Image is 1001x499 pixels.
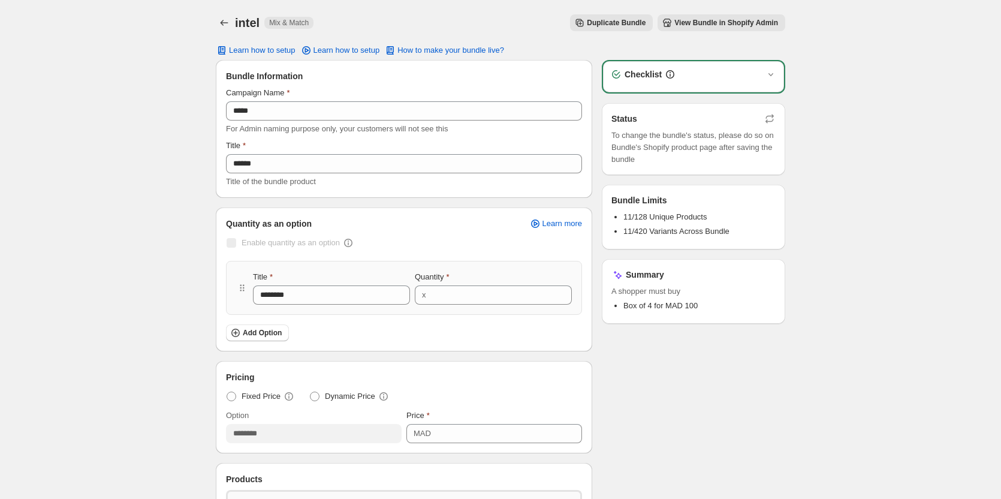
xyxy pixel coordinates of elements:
[611,113,637,125] h3: Status
[377,42,511,59] button: How to make your bundle live?
[229,46,296,55] span: Learn how to setup
[626,269,664,281] h3: Summary
[570,14,653,31] button: Duplicate Bundle
[226,140,246,152] label: Title
[674,18,778,28] span: View Bundle in Shopify Admin
[542,219,582,229] span: Learn more
[226,87,290,99] label: Campaign Name
[226,124,448,133] span: For Admin naming purpose only, your customers will not see this
[226,410,249,422] label: Option
[242,238,340,247] span: Enable quantity as an option
[226,177,316,186] span: Title of the bundle product
[243,328,282,338] span: Add Option
[587,18,646,28] span: Duplicate Bundle
[226,324,289,341] button: Add Option
[522,215,589,232] a: Learn more
[325,390,375,402] span: Dynamic Price
[209,42,303,59] button: Learn how to setup
[623,300,776,312] li: Box of 4 for MAD 100
[623,212,707,221] span: 11/128 Unique Products
[658,14,785,31] button: View Bundle in Shopify Admin
[226,371,254,383] span: Pricing
[269,18,309,28] span: Mix & Match
[235,16,260,30] h1: intel
[226,473,263,485] span: Products
[253,271,273,283] label: Title
[414,428,431,440] div: MAD
[293,42,387,59] a: Learn how to setup
[611,285,776,297] span: A shopper must buy
[611,194,667,206] h3: Bundle Limits
[623,227,729,236] span: 11/420 Variants Across Bundle
[397,46,504,55] span: How to make your bundle live?
[625,68,662,80] h3: Checklist
[415,271,449,283] label: Quantity
[313,46,380,55] span: Learn how to setup
[406,410,430,422] label: Price
[611,130,776,166] span: To change the bundle's status, please do so on Bundle's Shopify product page after saving the bundle
[226,70,303,82] span: Bundle Information
[216,14,233,31] button: Back
[242,390,281,402] span: Fixed Price
[422,289,426,301] div: x
[226,218,312,230] span: Quantity as an option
